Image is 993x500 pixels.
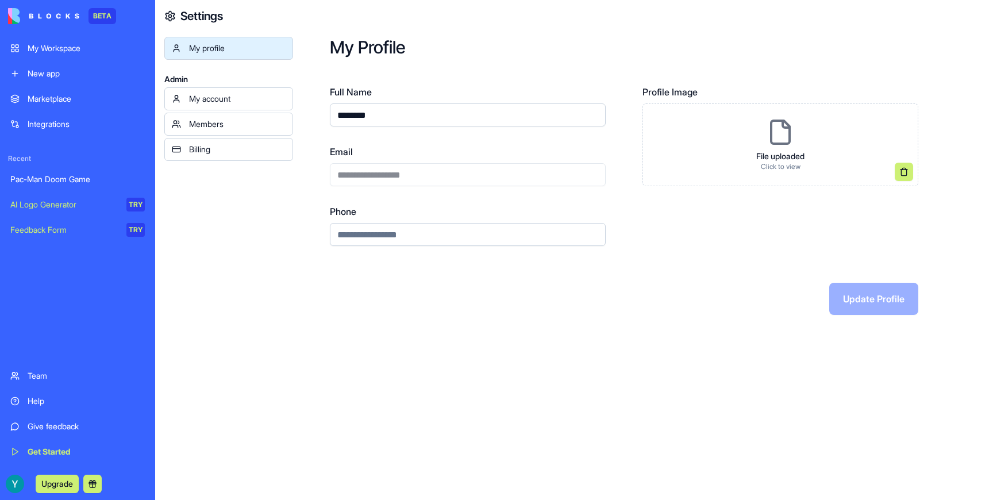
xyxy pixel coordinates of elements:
div: Shelly • [DATE] [18,122,72,129]
div: My Workspace [28,43,145,54]
a: Marketplace [3,87,152,110]
label: Full Name [330,85,606,99]
div: File uploadedClick to view [642,103,918,186]
div: Close [202,5,222,25]
div: Welcome to Blocks 🙌 I'm here if you have any questions! [18,90,179,113]
a: BETA [8,8,116,24]
button: Emoji picker [18,376,27,386]
div: Members [189,118,286,130]
a: New app [3,62,152,85]
a: Team [3,364,152,387]
img: Profile image for Shelly [33,6,51,25]
textarea: Message… [10,352,220,372]
h4: Settings [180,8,223,24]
a: My profile [164,37,293,60]
h1: Shelly [56,6,83,14]
div: Get Started [28,446,145,457]
a: Feedback FormTRY [3,218,152,241]
button: Home [180,5,202,26]
div: Shelly says… [9,66,221,145]
p: Active 1h ago [56,14,107,26]
p: Click to view [756,162,805,171]
label: Email [330,145,606,159]
button: go back [7,5,29,26]
h2: My Profile [330,37,956,57]
img: ACg8ocKxvzSR4wIe0pZTNWjZp9-EiZoFISIvkgGRq3DGH50PefrBXg=s96-c [6,475,24,493]
div: My account [189,93,286,105]
label: Profile Image [642,85,918,99]
div: Team [28,370,145,382]
a: Members [164,113,293,136]
button: Start recording [73,376,82,386]
div: New app [28,68,145,79]
p: File uploaded [756,151,805,162]
a: Give feedback [3,415,152,438]
div: Marketplace [28,93,145,105]
a: Get Started [3,440,152,463]
a: Billing [164,138,293,161]
button: Gif picker [36,376,45,386]
a: My account [164,87,293,110]
span: Admin [164,74,293,85]
a: AI Logo GeneratorTRY [3,193,152,216]
div: Give feedback [28,421,145,432]
div: Pac-Man Doom Game [10,174,145,185]
div: AI Logo Generator [10,199,118,210]
img: logo [8,8,79,24]
div: BETA [88,8,116,24]
div: Billing [189,144,286,155]
button: Upgrade [36,475,79,493]
div: TRY [126,198,145,211]
a: Upgrade [36,478,79,489]
span: Recent [3,154,152,163]
div: Hey Yair 👋Welcome to Blocks 🙌 I'm here if you have any questions!Shelly • [DATE] [9,66,188,120]
button: Upload attachment [55,376,64,386]
div: Integrations [28,118,145,130]
a: My Workspace [3,37,152,60]
div: Hey Yair 👋 [18,73,179,84]
button: Send a message… [197,372,215,390]
a: Integrations [3,113,152,136]
a: Help [3,390,152,413]
a: Pac-Man Doom Game [3,168,152,191]
label: Phone [330,205,606,218]
div: Help [28,395,145,407]
div: TRY [126,223,145,237]
div: My profile [189,43,286,54]
div: Feedback Form [10,224,118,236]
